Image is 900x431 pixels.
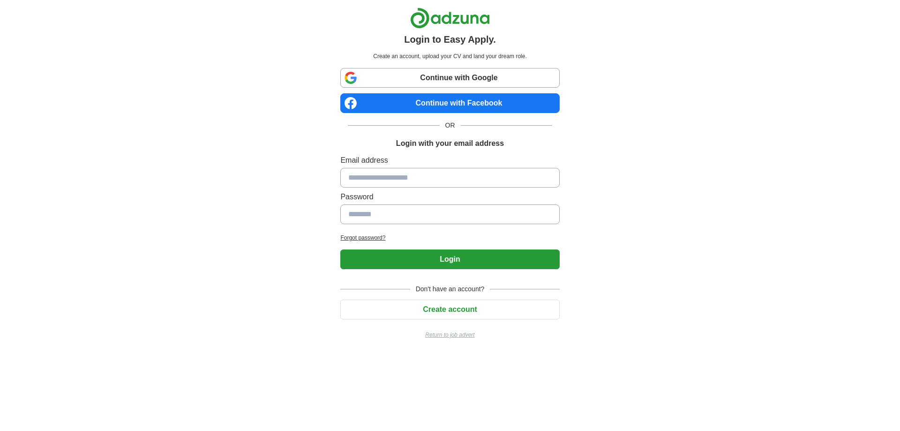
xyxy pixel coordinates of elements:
span: OR [440,121,461,130]
button: Login [340,250,559,269]
label: Email address [340,155,559,166]
a: Return to job advert [340,331,559,339]
a: Continue with Facebook [340,93,559,113]
a: Create account [340,305,559,313]
h1: Login to Easy Apply. [404,32,496,46]
a: Continue with Google [340,68,559,88]
a: Forgot password? [340,234,559,242]
img: Adzuna logo [410,8,490,29]
span: Don't have an account? [410,284,490,294]
p: Create an account, upload your CV and land your dream role. [342,52,557,60]
button: Create account [340,300,559,319]
label: Password [340,191,559,203]
h1: Login with your email address [396,138,504,149]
